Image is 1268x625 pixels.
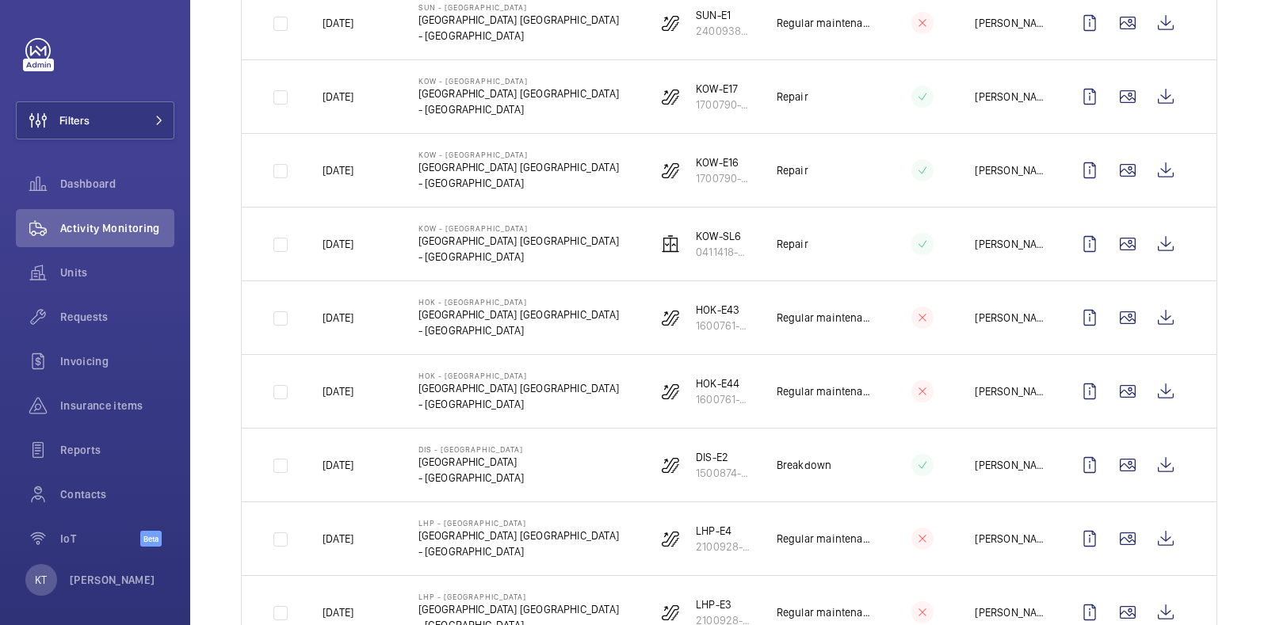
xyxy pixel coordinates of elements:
p: KOW - [GEOGRAPHIC_DATA] [418,150,619,159]
p: LHP-E3 [696,596,751,612]
p: Regular maintenance [777,383,871,399]
span: IoT [60,531,140,547]
p: DIS-E2 [696,449,751,465]
p: [GEOGRAPHIC_DATA] [GEOGRAPHIC_DATA] [418,159,619,175]
p: [PERSON_NAME] [PERSON_NAME] [975,89,1045,105]
p: Repair [777,162,808,178]
p: [DATE] [323,162,353,178]
p: - [GEOGRAPHIC_DATA] [418,470,524,486]
p: [PERSON_NAME] [975,604,1045,620]
img: escalator.svg [661,603,680,622]
p: - [GEOGRAPHIC_DATA] [418,101,619,117]
img: escalator.svg [661,382,680,401]
p: - [GEOGRAPHIC_DATA] [418,175,619,191]
p: KOW-E16 [696,154,751,170]
p: [DATE] [323,15,353,31]
p: Repair [777,89,808,105]
p: DIS - [GEOGRAPHIC_DATA] [418,444,524,454]
span: Dashboard [60,176,174,192]
p: Regular maintenance [777,15,871,31]
span: Units [60,265,174,280]
p: [DATE] [323,457,353,473]
p: 1700790-010 [696,170,751,186]
img: elevator.svg [661,234,680,253]
p: HOK - [GEOGRAPHIC_DATA] [418,371,619,380]
p: Regular maintenance [777,604,871,620]
p: [DATE] [323,383,353,399]
p: HOK - [GEOGRAPHIC_DATA] [418,297,619,307]
span: Filters [59,112,90,128]
p: [GEOGRAPHIC_DATA] [GEOGRAPHIC_DATA] [418,528,619,543]
p: [PERSON_NAME] [975,383,1045,399]
p: KOW-SL6 [696,228,751,244]
p: 0411418-012 [696,244,751,260]
p: [PERSON_NAME] [PERSON_NAME] [975,236,1045,252]
p: SUN-E1 [696,7,751,23]
p: - [GEOGRAPHIC_DATA] [418,543,619,559]
p: Regular maintenance [777,531,871,547]
p: [GEOGRAPHIC_DATA] [GEOGRAPHIC_DATA] [418,307,619,322]
p: [PERSON_NAME] [PERSON_NAME] [975,162,1045,178]
p: - [GEOGRAPHIC_DATA] [418,396,619,412]
p: [GEOGRAPHIC_DATA] [GEOGRAPHIC_DATA] [418,233,619,249]
p: KOW - [GEOGRAPHIC_DATA] [418,223,619,233]
button: Filters [16,101,174,139]
p: [PERSON_NAME] [975,531,1045,547]
p: [DATE] [323,604,353,620]
p: [GEOGRAPHIC_DATA] [GEOGRAPHIC_DATA] [418,601,619,617]
p: LHP - [GEOGRAPHIC_DATA] [418,518,619,528]
p: [GEOGRAPHIC_DATA] [GEOGRAPHIC_DATA] [418,12,619,28]
p: 1500874-002 [696,465,751,481]
p: [PERSON_NAME] [975,15,1045,31]
p: HOK-E43 [696,302,751,318]
p: [DATE] [323,236,353,252]
p: SUN - [GEOGRAPHIC_DATA] [418,2,619,12]
span: Requests [60,309,174,325]
p: [DATE] [323,89,353,105]
p: [PERSON_NAME] [975,457,1045,473]
p: 1700790-011 [696,97,751,112]
p: Regular maintenance [777,310,871,326]
img: escalator.svg [661,87,680,106]
span: Invoicing [60,353,174,369]
p: KOW - [GEOGRAPHIC_DATA] [418,76,619,86]
p: [DATE] [323,531,353,547]
img: escalator.svg [661,161,680,180]
span: Beta [140,531,162,547]
p: - [GEOGRAPHIC_DATA] [418,28,619,44]
p: [GEOGRAPHIC_DATA] [GEOGRAPHIC_DATA] [418,86,619,101]
span: Activity Monitoring [60,220,174,236]
img: escalator.svg [661,455,680,474]
p: LHP - [GEOGRAPHIC_DATA] [418,592,619,601]
p: [PERSON_NAME] [70,572,155,588]
p: [DATE] [323,310,353,326]
p: - [GEOGRAPHIC_DATA] [418,322,619,338]
p: 1600761-036 [696,318,751,333]
span: Reports [60,442,174,458]
p: [PERSON_NAME] [975,310,1045,326]
img: escalator.svg [661,13,680,32]
p: [GEOGRAPHIC_DATA] [GEOGRAPHIC_DATA] [418,380,619,396]
p: Breakdown [777,457,832,473]
p: LHP-E4 [696,523,751,539]
p: KT [35,572,47,588]
img: escalator.svg [661,529,680,548]
p: HOK-E44 [696,375,751,391]
p: [GEOGRAPHIC_DATA] [418,454,524,470]
p: 2400938-001 [696,23,751,39]
p: 2100928-004 [696,539,751,554]
p: Repair [777,236,808,252]
p: - [GEOGRAPHIC_DATA] [418,249,619,265]
img: escalator.svg [661,308,680,327]
span: Insurance items [60,398,174,413]
p: KOW-E17 [696,81,751,97]
span: Contacts [60,486,174,502]
p: 1600761-037 [696,391,751,407]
